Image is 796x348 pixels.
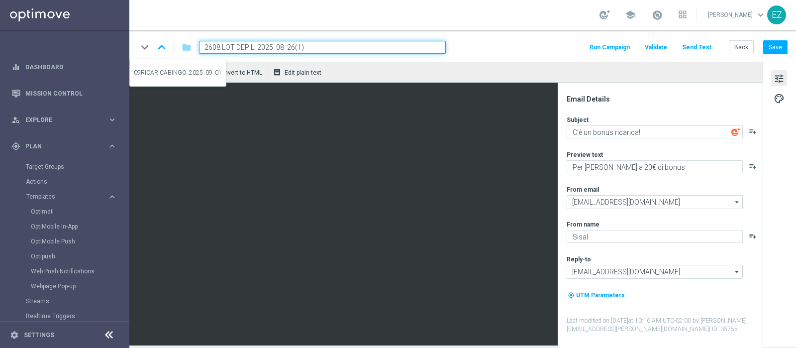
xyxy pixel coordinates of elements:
[749,232,757,240] button: playlist_add
[24,332,54,338] a: Settings
[26,174,128,189] div: Actions
[203,66,267,79] button: code Convert to HTML
[11,116,107,124] div: Explore
[11,142,20,151] i: gps_fixed
[31,282,103,290] a: Webpage Pop-up
[31,264,128,279] div: Web Push Notifications
[31,252,103,260] a: Optipush
[729,40,754,54] button: Back
[707,7,767,22] a: [PERSON_NAME]keyboard_arrow_down
[25,80,117,107] a: Mission Control
[767,5,786,24] div: EZ
[11,63,20,72] i: equalizer
[567,290,626,301] button: my_location UTM Parameters
[11,80,117,107] div: Mission Control
[107,115,117,124] i: keyboard_arrow_right
[771,70,787,86] button: tune
[285,69,321,76] span: Edit plain text
[154,40,169,55] i: keyboard_arrow_up
[11,142,117,150] button: gps_fixed Plan keyboard_arrow_right
[26,294,128,309] div: Streams
[731,127,740,136] img: optiGenie.svg
[181,39,193,55] button: folder
[159,66,199,79] button: remove_red_eye Preview
[31,249,128,264] div: Optipush
[173,69,195,76] span: Preview
[26,178,103,186] a: Actions
[567,221,599,229] label: From name
[771,90,787,106] button: palette
[26,309,128,324] div: Realtime Triggers
[763,40,788,54] button: Save
[182,41,192,53] i: folder
[25,117,107,123] span: Explore
[31,208,103,216] a: Optimail
[31,223,103,231] a: OptiMobile In-App
[107,192,117,202] i: keyboard_arrow_right
[11,116,117,124] button: person_search Explore keyboard_arrow_right
[567,317,762,334] label: Last modified on [DATE] at 10:16 AM UTC-02:00 by [PERSON_NAME][EMAIL_ADDRESS][PERSON_NAME][DOMAIN...
[31,219,128,234] div: OptiMobile In-App
[31,234,128,249] div: OptiMobile Push
[774,92,785,105] span: palette
[576,292,625,299] span: UTM Parameters
[205,68,213,76] span: code
[31,237,103,245] a: OptiMobile Push
[25,54,117,80] a: Dashboard
[11,116,20,124] i: person_search
[11,63,117,71] button: equalizer Dashboard
[567,265,743,279] input: Select
[567,151,603,159] label: Preview text
[26,194,98,200] span: Templates
[774,72,785,85] span: tune
[645,44,667,51] span: Validate
[31,279,128,294] div: Webpage Pop-up
[568,292,575,299] i: my_location
[26,193,117,201] button: Templates keyboard_arrow_right
[749,127,757,135] button: playlist_add
[567,116,589,124] label: Subject
[643,41,669,54] button: Validate
[681,41,713,54] button: Send Test
[755,9,766,20] span: keyboard_arrow_down
[567,255,591,263] label: Reply-to
[26,163,103,171] a: Target Groups
[11,142,107,151] div: Plan
[749,162,757,170] button: playlist_add
[217,69,262,76] span: Convert to HTML
[11,90,117,98] button: Mission Control
[107,141,117,151] i: keyboard_arrow_right
[732,265,742,278] i: arrow_drop_down
[31,267,103,275] a: Web Push Notifications
[26,312,103,320] a: Realtime Triggers
[26,189,128,294] div: Templates
[732,196,742,209] i: arrow_drop_down
[709,326,738,333] span: | ID: 35785
[10,331,19,340] i: settings
[162,68,170,76] i: remove_red_eye
[567,95,762,104] div: Email Details
[567,186,599,194] label: From email
[567,195,743,209] input: Select
[26,159,128,174] div: Target Groups
[271,66,326,79] button: receipt Edit plain text
[588,41,631,54] button: Run Campaign
[31,204,128,219] div: Optimail
[625,9,636,20] span: school
[11,54,117,80] div: Dashboard
[26,194,107,200] div: Templates
[26,297,103,305] a: Streams
[199,41,446,54] input: Enter a unique template name
[25,143,107,149] span: Plan
[273,68,281,76] i: receipt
